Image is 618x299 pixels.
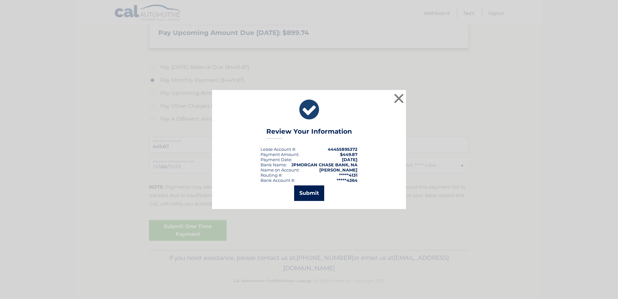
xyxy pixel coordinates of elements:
button: Submit [294,185,324,201]
strong: [PERSON_NAME] [319,167,357,172]
span: Payment Date [261,157,291,162]
span: $449.87 [340,152,357,157]
div: Lease Account #: [261,147,296,152]
div: Name on Account: [261,167,300,172]
span: [DATE] [342,157,357,162]
h3: Review Your Information [266,127,352,139]
div: Bank Name: [261,162,287,167]
div: Payment Amount: [261,152,299,157]
button: × [392,92,405,105]
div: Routing #: [261,172,282,178]
strong: JPMORGAN CHASE BANK, NA [291,162,357,167]
div: Bank Account #: [261,178,295,183]
strong: 44455895372 [328,147,357,152]
div: : [261,157,292,162]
